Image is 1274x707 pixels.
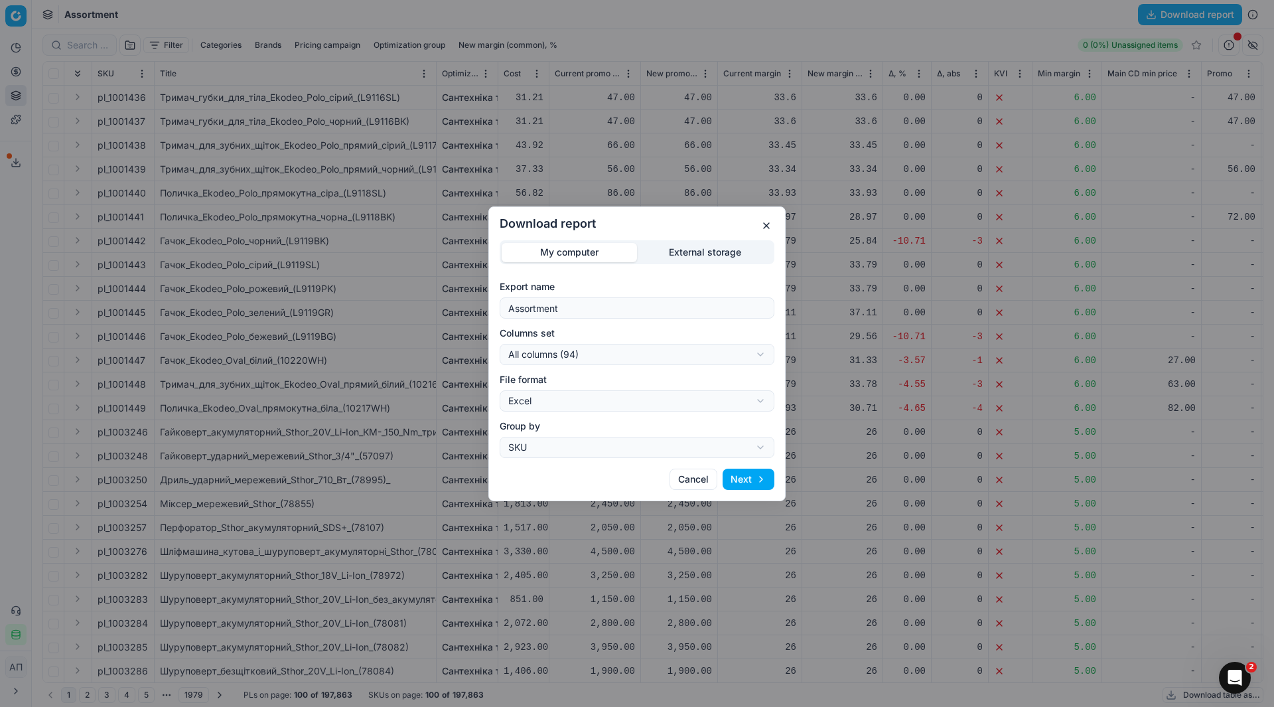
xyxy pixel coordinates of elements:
[670,469,717,490] button: Cancel
[1219,662,1251,694] iframe: Intercom live chat
[500,420,774,433] label: Group by
[500,327,774,340] label: Columns set
[500,373,774,386] label: File format
[637,242,772,262] button: External storage
[500,280,774,293] label: Export name
[1246,662,1257,672] span: 2
[723,469,774,490] button: Next
[500,218,774,230] h2: Download report
[502,242,637,262] button: My computer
